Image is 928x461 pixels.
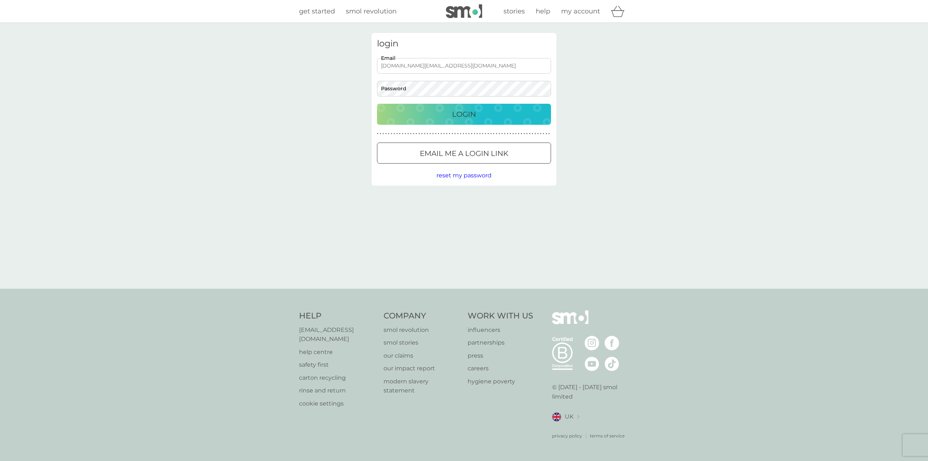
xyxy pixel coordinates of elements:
[299,386,376,395] a: rinse and return
[299,325,376,344] a: [EMAIL_ADDRESS][DOMAIN_NAME]
[523,132,525,136] p: ●
[438,132,439,136] p: ●
[468,310,533,322] h4: Work With Us
[468,377,533,386] p: hygiene poverty
[465,132,467,136] p: ●
[377,132,378,136] p: ●
[418,132,420,136] p: ●
[510,132,511,136] p: ●
[590,432,625,439] a: terms of service
[436,171,492,180] button: reset my password
[410,132,412,136] p: ●
[377,38,551,49] h3: login
[346,6,397,17] a: smol revolution
[446,132,448,136] p: ●
[515,132,517,136] p: ●
[420,148,508,159] p: Email me a login link
[463,132,464,136] p: ●
[536,7,550,15] span: help
[416,132,417,136] p: ●
[546,132,547,136] p: ●
[526,132,528,136] p: ●
[384,338,461,347] a: smol stories
[377,143,551,164] button: Email me a login link
[396,132,398,136] p: ●
[605,336,619,350] img: visit the smol Facebook page
[513,132,514,136] p: ●
[552,310,588,335] img: smol
[471,132,472,136] p: ●
[535,132,536,136] p: ●
[605,357,619,371] img: visit the smol Tiktok page
[499,132,500,136] p: ●
[435,132,436,136] p: ●
[299,6,335,17] a: get started
[421,132,423,136] p: ●
[482,132,484,136] p: ●
[382,132,384,136] p: ●
[548,132,550,136] p: ●
[485,132,486,136] p: ●
[384,325,461,335] p: smol revolution
[468,338,533,347] a: partnerships
[496,132,497,136] p: ●
[477,132,478,136] p: ●
[384,310,461,322] h4: Company
[529,132,530,136] p: ●
[468,364,533,373] p: careers
[299,373,376,383] a: carton recycling
[346,7,397,15] span: smol revolution
[299,399,376,408] a: cookie settings
[299,310,376,322] h4: Help
[521,132,522,136] p: ●
[561,6,600,17] a: my account
[452,108,476,120] p: Login
[424,132,426,136] p: ●
[446,4,482,18] img: smol
[391,132,392,136] p: ●
[377,104,551,125] button: Login
[552,432,582,439] a: privacy policy
[507,132,508,136] p: ●
[468,351,533,361] p: press
[532,132,533,136] p: ●
[474,132,475,136] p: ●
[384,377,461,395] a: modern slavery statement
[299,347,376,357] a: help centre
[518,132,519,136] p: ●
[430,132,431,136] p: ●
[468,132,470,136] p: ●
[611,4,629,18] div: basket
[385,132,387,136] p: ●
[504,132,506,136] p: ●
[299,7,335,15] span: get started
[402,132,403,136] p: ●
[413,132,414,136] p: ●
[394,132,395,136] p: ●
[488,132,489,136] p: ●
[384,351,461,361] a: our claims
[585,336,599,350] img: visit the smol Instagram page
[561,7,600,15] span: my account
[384,364,461,373] a: our impact report
[479,132,481,136] p: ●
[455,132,456,136] p: ●
[504,7,525,15] span: stories
[543,132,544,136] p: ●
[432,132,434,136] p: ●
[449,132,450,136] p: ●
[380,132,381,136] p: ●
[537,132,539,136] p: ●
[457,132,459,136] p: ●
